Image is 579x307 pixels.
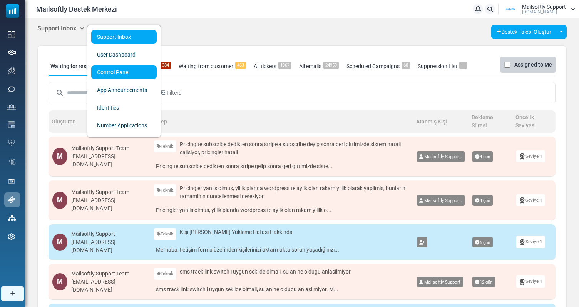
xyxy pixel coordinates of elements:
[501,3,520,15] img: User Logo
[36,4,117,14] span: Mailsoftly Destek Merkezi
[8,140,15,146] img: domain-health-icon.svg
[252,57,293,76] a: All tickets1367
[278,62,291,69] span: 1367
[177,57,248,76] a: Waiting from customer463
[71,152,146,169] div: [EMAIL_ADDRESS][DOMAIN_NAME]
[71,238,146,254] div: [EMAIL_ADDRESS][DOMAIN_NAME]
[49,57,116,76] a: Waiting for response364
[167,89,181,97] span: Filters
[91,101,157,115] a: Identities
[472,151,493,162] span: 4 gün
[71,144,146,152] div: Mailsoftly Support Team
[37,25,85,32] h5: Support Inbox
[52,273,67,290] div: M
[7,104,16,110] img: contacts-icon.svg
[8,67,15,74] img: campaigns-icon.png
[91,48,157,62] a: User Dashboard
[472,277,495,287] span: 12 gün
[8,121,15,128] img: email-templates-icon.svg
[514,60,552,69] label: Assigned to Me
[522,10,557,14] span: [DOMAIN_NAME]
[416,57,469,76] a: Suppression List
[491,25,556,39] a: Destek Talebi Oluştur
[417,151,465,162] a: Mailsoftly Suppor...
[402,62,410,69] span: 60
[52,192,67,209] div: M
[8,196,15,203] img: support-icon-active.svg
[154,160,409,172] a: Pricing te subscribe dedikten sonra stripe gelip sonra geri gittimizde siste...
[154,184,176,196] a: Teknik
[180,184,409,200] span: Pricingler yanlis olmus, yillik planda wordpress te aylik olan rakam yillik olarak yapilmis, bunl...
[91,65,157,79] a: Control Panel
[8,86,15,93] img: sms-icon.png
[8,31,15,38] img: dashboard-icon.svg
[180,228,293,236] span: Kişi [PERSON_NAME] Yükleme Hatası Hakkında
[160,62,171,69] span: 384
[297,57,341,76] a: All emails24959
[8,158,17,167] img: workflow.svg
[154,140,176,152] a: Teknik
[71,270,146,278] div: Mailsoftly Support Team
[516,194,545,206] a: Seviye 1
[472,195,493,206] span: 4 gün
[150,110,413,133] th: Talep
[6,4,19,18] img: mailsoftly_icon_blue_white.svg
[91,83,157,97] a: App Announcements
[417,195,465,206] a: Mailsoftly Suppor...
[516,150,545,162] a: Seviye 1
[516,275,545,287] a: Seviye 1
[516,236,545,248] a: Seviye 1
[469,110,512,133] th: Bekleme Süresi
[424,198,462,203] span: Mailsoftly Suppor...
[180,140,409,157] span: Pricing te subscribe dedikten sonra stripe'a subscribe deyip sonra geri gittimizde sistem hatali ...
[71,278,146,294] div: [EMAIL_ADDRESS][DOMAIN_NAME]
[345,57,412,76] a: Scheduled Campaigns60
[71,188,146,196] div: Mailsoftly Support Team
[52,148,67,165] div: M
[180,268,351,276] span: sms track link switch i uygun sekilde olmali, su an ne oldugu anlasilmiyor
[8,178,15,185] img: landing_pages.svg
[512,110,556,133] th: Öncelik Seviyesi
[71,196,146,212] div: [EMAIL_ADDRESS][DOMAIN_NAME]
[154,268,176,280] a: Teknik
[154,204,409,216] a: Pricingler yanlis olmus, yillik planda wordpress te aylik olan rakam yillik o...
[52,234,67,251] div: M
[424,279,460,285] span: Mailsoftly Support
[235,62,246,69] span: 463
[154,244,409,256] a: Merhaba, İletişim formu üzerinden kişilerinizi aktarmakta sorun yaşadığınızı...
[154,228,176,240] a: Teknik
[91,118,157,132] a: Number Applications
[323,62,339,69] span: 24959
[154,284,409,295] a: sms track link switch i uygun sekilde olmali, su an ne oldugu anlasilmiyor. M...
[413,110,469,133] th: Atanmış Kişi
[501,3,575,15] a: User Logo Mailsoftly Support [DOMAIN_NAME]
[71,230,146,238] div: Mailsoftly Support
[49,110,150,133] th: Oluşturan
[424,154,462,159] span: Mailsoftly Suppor...
[472,237,493,248] span: 6 gün
[8,233,15,240] img: settings-icon.svg
[91,30,157,44] a: Support Inbox
[417,277,464,287] a: Mailsoftly Support
[522,4,566,10] span: Mailsoftly Support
